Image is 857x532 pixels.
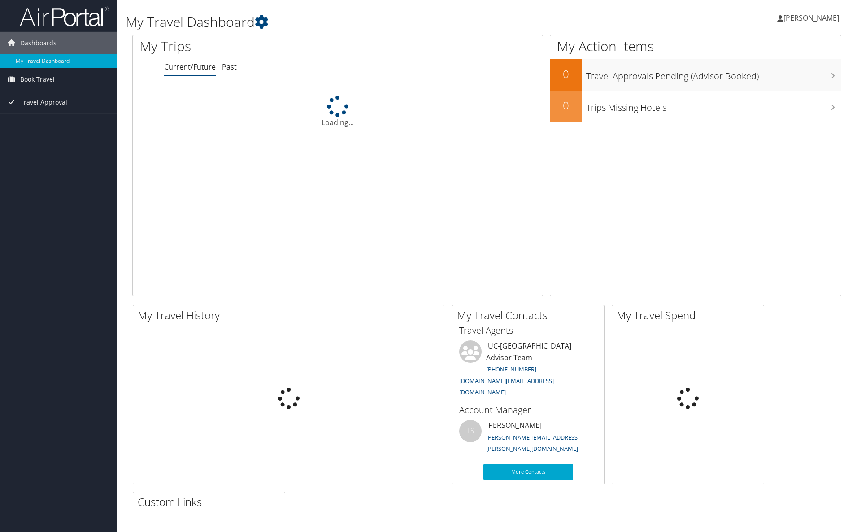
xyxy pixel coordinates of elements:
span: Travel Approval [20,91,67,113]
a: [PHONE_NUMBER] [486,365,536,373]
h2: My Travel History [138,308,444,323]
img: airportal-logo.png [20,6,109,27]
h3: Account Manager [459,404,597,416]
h3: Trips Missing Hotels [586,97,841,114]
a: [PERSON_NAME] [777,4,848,31]
a: [DOMAIN_NAME][EMAIL_ADDRESS][DOMAIN_NAME] [459,377,554,397]
span: Dashboards [20,32,57,54]
h1: My Trips [139,37,365,56]
span: [PERSON_NAME] [783,13,839,23]
li: [PERSON_NAME] [455,420,602,457]
h3: Travel Approvals Pending (Advisor Booked) [586,65,841,83]
h2: My Travel Spend [617,308,764,323]
a: Current/Future [164,62,216,72]
h2: Custom Links [138,494,285,510]
a: More Contacts [483,464,573,480]
div: TS [459,420,482,442]
h3: Travel Agents [459,324,597,337]
a: [PERSON_NAME][EMAIL_ADDRESS][PERSON_NAME][DOMAIN_NAME] [486,433,579,453]
h2: 0 [550,98,582,113]
span: Book Travel [20,68,55,91]
h2: 0 [550,66,582,82]
a: Past [222,62,237,72]
h1: My Travel Dashboard [126,13,607,31]
h1: My Action Items [550,37,841,56]
a: 0Travel Approvals Pending (Advisor Booked) [550,59,841,91]
a: 0Trips Missing Hotels [550,91,841,122]
li: IUC-[GEOGRAPHIC_DATA] Advisor Team [455,340,602,400]
h2: My Travel Contacts [457,308,604,323]
div: Loading... [133,96,543,128]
